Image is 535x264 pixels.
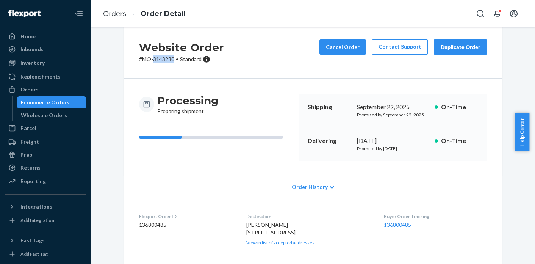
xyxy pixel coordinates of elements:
[21,99,69,106] div: Ecommerce Orders
[308,103,351,112] p: Shipping
[357,103,429,112] div: September 22, 2025
[157,94,219,115] div: Preparing shipment
[473,6,488,21] button: Open Search Box
[139,55,224,63] p: # MO-3143280
[20,124,36,132] div: Parcel
[5,136,86,148] a: Freight
[5,162,86,174] a: Returns
[20,46,44,53] div: Inbounds
[490,6,505,21] button: Open notifications
[8,10,41,17] img: Flexport logo
[97,3,192,25] ol: breadcrumbs
[20,178,46,185] div: Reporting
[5,83,86,96] a: Orders
[357,112,429,118] p: Promised by September 22, 2025
[71,6,86,21] button: Close Navigation
[139,213,234,220] dt: Flexport Order ID
[20,164,41,171] div: Returns
[17,109,87,121] a: Wholesale Orders
[357,137,429,145] div: [DATE]
[20,73,61,80] div: Replenishments
[180,56,202,62] span: Standard
[440,43,480,51] div: Duplicate Order
[384,213,487,220] dt: Buyer Order Tracking
[5,122,86,134] a: Parcel
[434,39,487,55] button: Duplicate Order
[308,137,351,145] p: Delivering
[20,151,32,159] div: Prep
[5,175,86,187] a: Reporting
[5,43,86,55] a: Inbounds
[21,112,67,119] div: Wholesale Orders
[5,149,86,161] a: Prep
[5,30,86,42] a: Home
[372,39,428,55] a: Contact Support
[5,201,86,213] button: Integrations
[246,240,314,245] a: View in list of accepted addresses
[5,250,86,259] a: Add Fast Tag
[319,39,366,55] button: Cancel Order
[246,213,372,220] dt: Destination
[103,9,126,18] a: Orders
[5,57,86,69] a: Inventory
[17,96,87,108] a: Ecommerce Orders
[384,222,411,228] a: 136800485
[141,9,186,18] a: Order Detail
[441,137,478,145] p: On-Time
[176,56,178,62] span: •
[357,145,429,152] p: Promised by [DATE]
[20,59,45,67] div: Inventory
[157,94,219,107] h3: Processing
[139,221,234,229] dd: 136800485
[292,183,328,191] span: Order History
[5,234,86,247] button: Fast Tags
[20,86,39,93] div: Orders
[20,217,54,223] div: Add Integration
[20,138,39,146] div: Freight
[20,251,48,257] div: Add Fast Tag
[441,103,478,112] p: On-Time
[20,203,52,211] div: Integrations
[506,6,521,21] button: Open account menu
[139,39,224,55] h2: Website Order
[246,222,296,236] span: [PERSON_NAME] [STREET_ADDRESS]
[5,71,86,83] a: Replenishments
[515,113,529,151] button: Help Center
[5,216,86,225] a: Add Integration
[20,33,36,40] div: Home
[20,237,45,244] div: Fast Tags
